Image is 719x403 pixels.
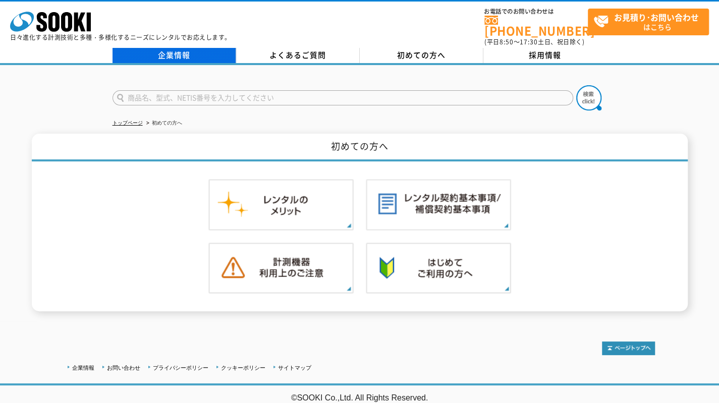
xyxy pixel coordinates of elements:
img: レンタルのメリット [208,179,354,231]
img: トップページへ [602,341,655,355]
span: 8:50 [500,37,514,46]
a: トップページ [113,120,143,126]
a: 企業情報 [72,365,94,371]
a: 初めての方へ [360,48,483,63]
a: 採用情報 [483,48,607,63]
span: お電話でのお問い合わせは [484,9,588,15]
h1: 初めての方へ [32,134,688,161]
span: (平日 ～ 土日、祝日除く) [484,37,584,46]
a: お見積り･お問い合わせはこちら [588,9,709,35]
img: 計測機器ご利用上のご注意 [208,243,354,294]
img: レンタル契約基本事項／補償契約基本事項 [366,179,511,231]
span: はこちら [593,9,708,34]
p: 日々進化する計測技術と多種・多様化するニーズにレンタルでお応えします。 [10,34,231,40]
a: 企業情報 [113,48,236,63]
li: 初めての方へ [144,118,182,129]
a: [PHONE_NUMBER] [484,16,588,36]
span: 初めての方へ [397,49,446,61]
input: 商品名、型式、NETIS番号を入力してください [113,90,573,105]
strong: お見積り･お問い合わせ [614,11,699,23]
a: お問い合わせ [107,365,140,371]
a: サイトマップ [278,365,311,371]
img: btn_search.png [576,85,601,110]
a: クッキーポリシー [221,365,265,371]
img: 初めての方へ [366,243,511,294]
a: よくあるご質問 [236,48,360,63]
a: プライバシーポリシー [153,365,208,371]
span: 17:30 [520,37,538,46]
